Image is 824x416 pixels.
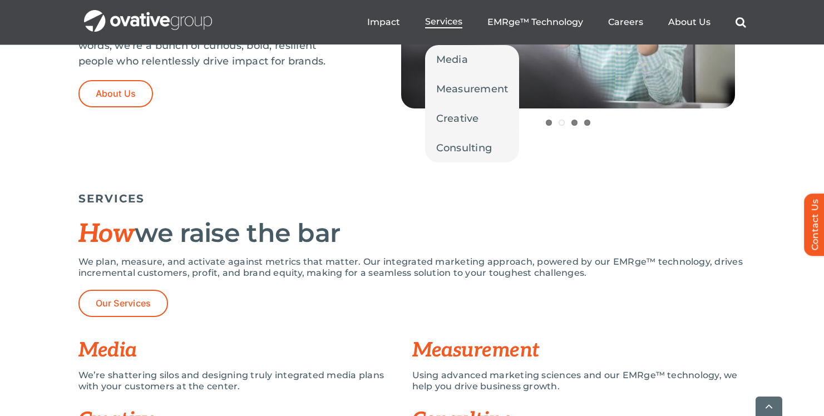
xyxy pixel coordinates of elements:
h3: Measurement [412,339,746,361]
a: Services [425,16,462,28]
p: Using advanced marketing sciences and our EMRge™ technology, we help you drive business growth. [412,370,746,392]
a: Our Services [78,290,169,317]
span: Creative [436,111,479,126]
a: About Us [78,80,154,107]
h3: Media [78,339,412,361]
a: Impact [367,17,400,28]
span: Our Services [96,298,151,309]
a: Search [736,17,746,28]
a: Consulting [425,133,520,162]
a: Careers [608,17,643,28]
a: 3 [571,120,578,126]
a: 4 [584,120,590,126]
span: Media [436,52,468,67]
span: Services [425,16,462,27]
span: Consulting [436,140,492,156]
a: EMRge™ Technology [487,17,583,28]
h5: SERVICES [78,192,746,205]
p: We plan, measure, and activate against metrics that matter. Our integrated marketing approach, po... [78,256,746,279]
a: Measurement [425,75,520,103]
span: How [78,219,135,250]
span: About Us [96,88,136,99]
a: OG_Full_horizontal_WHT [84,9,212,19]
a: About Us [668,17,710,28]
h2: we raise the bar [78,219,746,248]
a: 2 [559,120,565,126]
a: Media [425,45,520,74]
nav: Menu [367,4,746,40]
a: 1 [546,120,552,126]
span: Measurement [436,81,509,97]
a: Creative [425,104,520,133]
p: We’re shattering silos and designing truly integrated media plans with your customers at the center. [78,370,396,392]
